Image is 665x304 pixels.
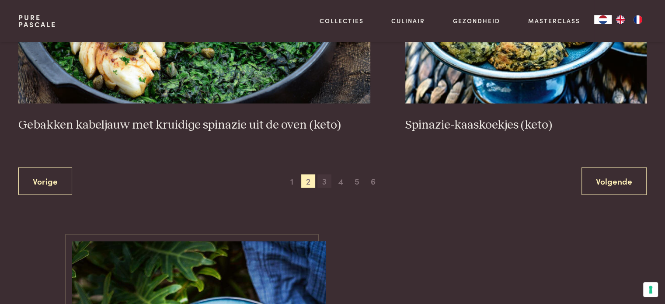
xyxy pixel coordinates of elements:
[18,118,370,133] h3: Gebakken kabeljauw met kruidige spinazie uit de oven (keto)
[317,175,331,189] span: 3
[643,282,658,297] button: Uw voorkeuren voor toestemming voor trackingtechnologieën
[612,15,647,24] ul: Language list
[391,16,425,25] a: Culinair
[629,15,647,24] a: FR
[581,168,647,195] a: Volgende
[18,168,72,195] a: Vorige
[528,16,580,25] a: Masterclass
[453,16,500,25] a: Gezondheid
[320,16,364,25] a: Collecties
[594,15,612,24] a: NL
[350,175,364,189] span: 5
[334,175,348,189] span: 4
[18,14,56,28] a: PurePascale
[594,15,612,24] div: Language
[366,175,380,189] span: 6
[612,15,629,24] a: EN
[285,175,299,189] span: 1
[405,118,647,133] h3: Spinazie-kaaskoekjes (keto)
[301,175,315,189] span: 2
[594,15,647,24] aside: Language selected: Nederlands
